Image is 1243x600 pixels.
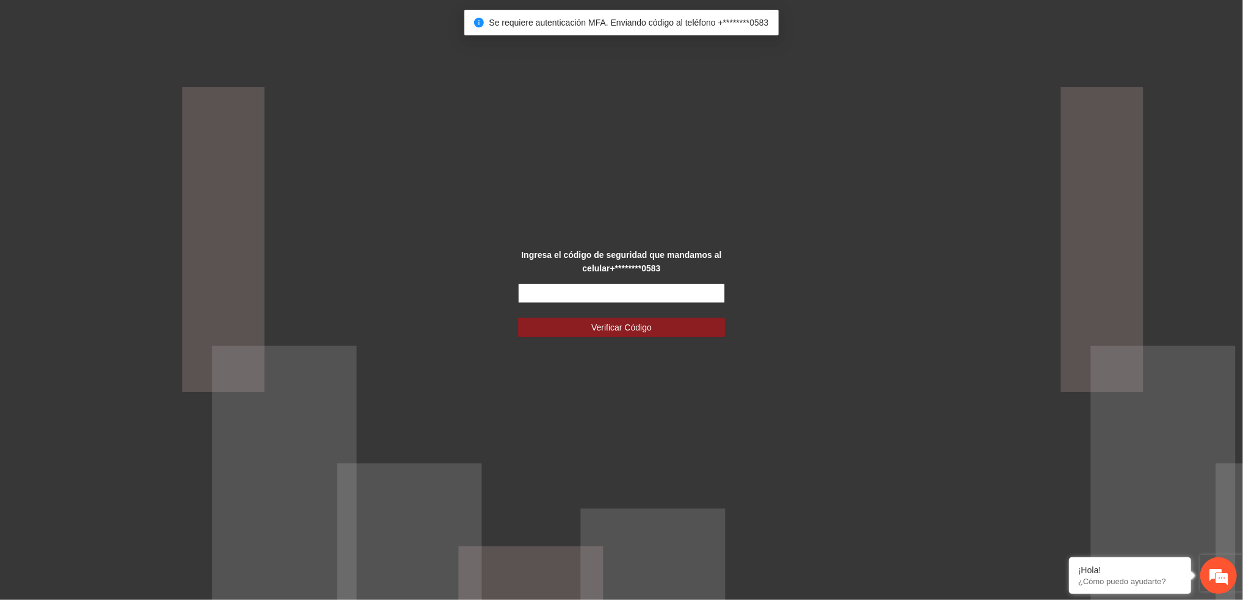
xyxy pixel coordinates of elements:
button: Verificar Código [518,318,726,337]
span: info-circle [474,18,484,27]
p: ¿Cómo puedo ayudarte? [1078,577,1182,586]
strong: Ingresa el código de seguridad que mandamos al celular +********0583 [521,250,721,273]
span: Verificar Código [591,321,652,334]
span: Estamos en línea. [71,163,168,286]
div: ¡Hola! [1078,565,1182,575]
span: Se requiere autenticación MFA. Enviando código al teléfono +********0583 [489,18,768,27]
div: Chatee con nosotros ahora [63,62,205,78]
textarea: Escriba su mensaje y pulse “Intro” [6,333,232,376]
div: Minimizar ventana de chat en vivo [200,6,229,35]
